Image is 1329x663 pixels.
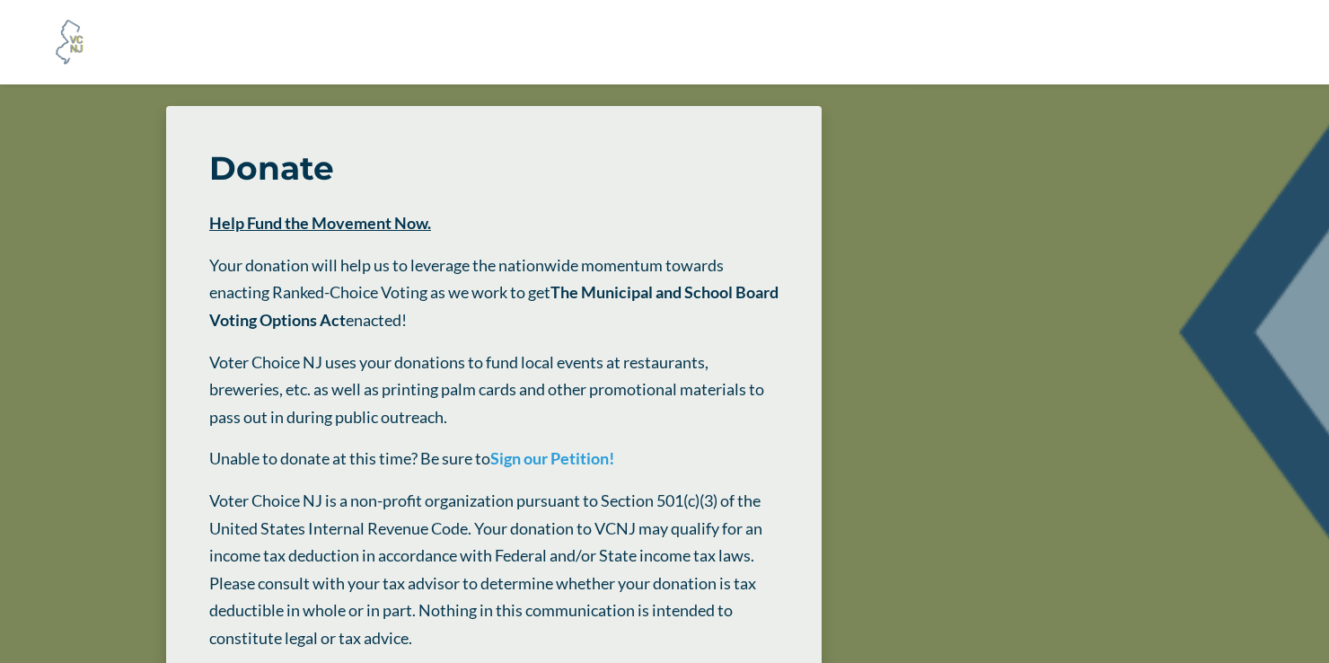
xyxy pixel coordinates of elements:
strong: Help Fund the Movement Now. [209,213,431,233]
img: Voter Choice NJ [46,18,94,66]
a: Sign our Petition! [490,448,614,468]
p: Voter Choice NJ is a non-profit organization pursuant to Section 501(c)(3) of the United States I... [209,487,779,652]
p: Your donation will help us to leverage the nationwide momentum towards enacting Ranked-Choice Vot... [209,252,779,334]
p: Voter Choice NJ uses your donations to fund local events at restaurants, breweries, etc. as well ... [209,349,779,431]
h2: Donate [209,149,779,188]
p: Unable to donate at this time? Be sure to [209,445,779,473]
strong: The Municipal and School Board Voting Options Act [209,282,779,330]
